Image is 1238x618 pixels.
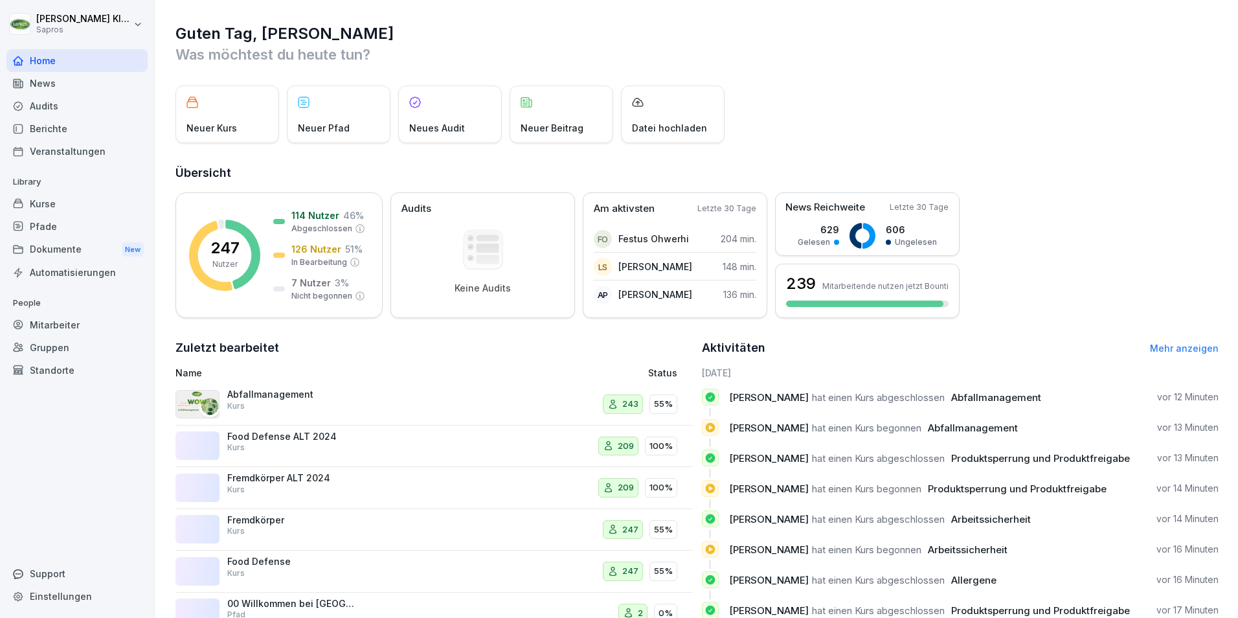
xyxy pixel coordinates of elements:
p: 100% [649,481,673,494]
p: Neues Audit [409,121,465,135]
div: FO [594,230,612,248]
a: Home [6,49,148,72]
p: 00 Willkommen bei [GEOGRAPHIC_DATA] [227,598,357,610]
p: Library [6,172,148,192]
p: 243 [622,398,638,411]
a: Gruppen [6,336,148,359]
a: Mehr anzeigen [1150,343,1219,354]
a: Automatisierungen [6,261,148,284]
h2: Übersicht [175,164,1219,182]
p: 606 [886,223,937,236]
p: vor 14 Minuten [1156,512,1219,525]
h1: Guten Tag, [PERSON_NAME] [175,23,1219,44]
p: vor 13 Minuten [1157,421,1219,434]
span: hat einen Kurs abgeschlossen [812,391,945,404]
span: Abfallmanagement [951,391,1041,404]
span: [PERSON_NAME] [729,544,809,556]
p: Kurs [227,400,245,412]
p: 247 [210,240,240,256]
p: News Reichweite [785,200,865,215]
p: Was möchtest du heute tun? [175,44,1219,65]
span: hat einen Kurs begonnen [812,422,921,434]
p: Kurs [227,525,245,537]
p: Kurs [227,567,245,579]
p: vor 16 Minuten [1156,573,1219,586]
p: 209 [618,481,634,494]
p: Letzte 30 Tage [697,203,756,214]
p: 7 Nutzer [291,276,331,290]
p: 148 min. [723,260,756,273]
h3: 239 [786,273,816,295]
span: Arbeitssicherheit [928,544,1007,556]
p: Letzte 30 Tage [890,201,949,213]
a: Veranstaltungen [6,140,148,163]
a: Berichte [6,117,148,140]
p: Food Defense ALT 2024 [227,431,357,442]
p: Audits [401,201,431,216]
span: Arbeitssicherheit [951,513,1031,525]
p: Fremdkörper ALT 2024 [227,472,357,484]
p: [PERSON_NAME] Kleinbeck [36,14,131,25]
p: 51 % [345,242,363,256]
p: 204 min. [721,232,756,246]
p: vor 14 Minuten [1156,482,1219,495]
p: Gelesen [798,236,830,248]
p: Name [175,366,499,380]
a: Mitarbeiter [6,314,148,336]
p: Neuer Pfad [298,121,350,135]
a: Fremdkörper ALT 2024Kurs209100% [175,467,693,509]
p: vor 16 Minuten [1156,543,1219,556]
p: vor 17 Minuten [1156,604,1219,617]
div: Dokumente [6,238,148,262]
p: 114 Nutzer [291,209,339,222]
span: Allergene [951,574,996,586]
p: 55% [654,398,673,411]
div: AP [594,286,612,304]
p: Neuer Beitrag [521,121,583,135]
a: Audits [6,95,148,117]
p: Mitarbeitende nutzen jetzt Bounti [822,281,949,291]
p: People [6,293,148,314]
p: 55% [654,565,673,578]
p: Keine Audits [455,282,511,294]
a: DokumenteNew [6,238,148,262]
p: Nutzer [212,258,238,270]
h2: Aktivitäten [702,339,765,357]
p: Neuer Kurs [186,121,237,135]
p: 46 % [343,209,364,222]
span: [PERSON_NAME] [729,604,809,617]
span: [PERSON_NAME] [729,574,809,586]
a: Pfade [6,215,148,238]
p: 100% [649,440,673,453]
p: 247 [622,565,638,578]
span: hat einen Kurs abgeschlossen [812,574,945,586]
span: Produktsperrung und Produktfreigabe [951,452,1130,464]
p: Kurs [227,484,245,496]
p: Datei hochladen [632,121,707,135]
p: Kurs [227,442,245,453]
p: Fremdkörper [227,514,357,526]
p: 126 Nutzer [291,242,341,256]
a: FremdkörperKurs24755% [175,509,693,551]
a: News [6,72,148,95]
span: [PERSON_NAME] [729,422,809,434]
span: hat einen Kurs begonnen [812,544,921,556]
p: Food Defense [227,556,357,567]
p: 209 [618,440,634,453]
span: Produktsperrung und Produktfreigabe [928,483,1107,495]
p: 3 % [335,276,349,290]
div: Kurse [6,192,148,215]
span: hat einen Kurs begonnen [812,483,921,495]
p: In Bearbeitung [291,257,347,268]
p: Sapros [36,25,131,34]
p: Festus Ohwerhi [618,232,689,246]
span: Produktsperrung und Produktfreigabe [951,604,1130,617]
span: [PERSON_NAME] [729,391,809,404]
